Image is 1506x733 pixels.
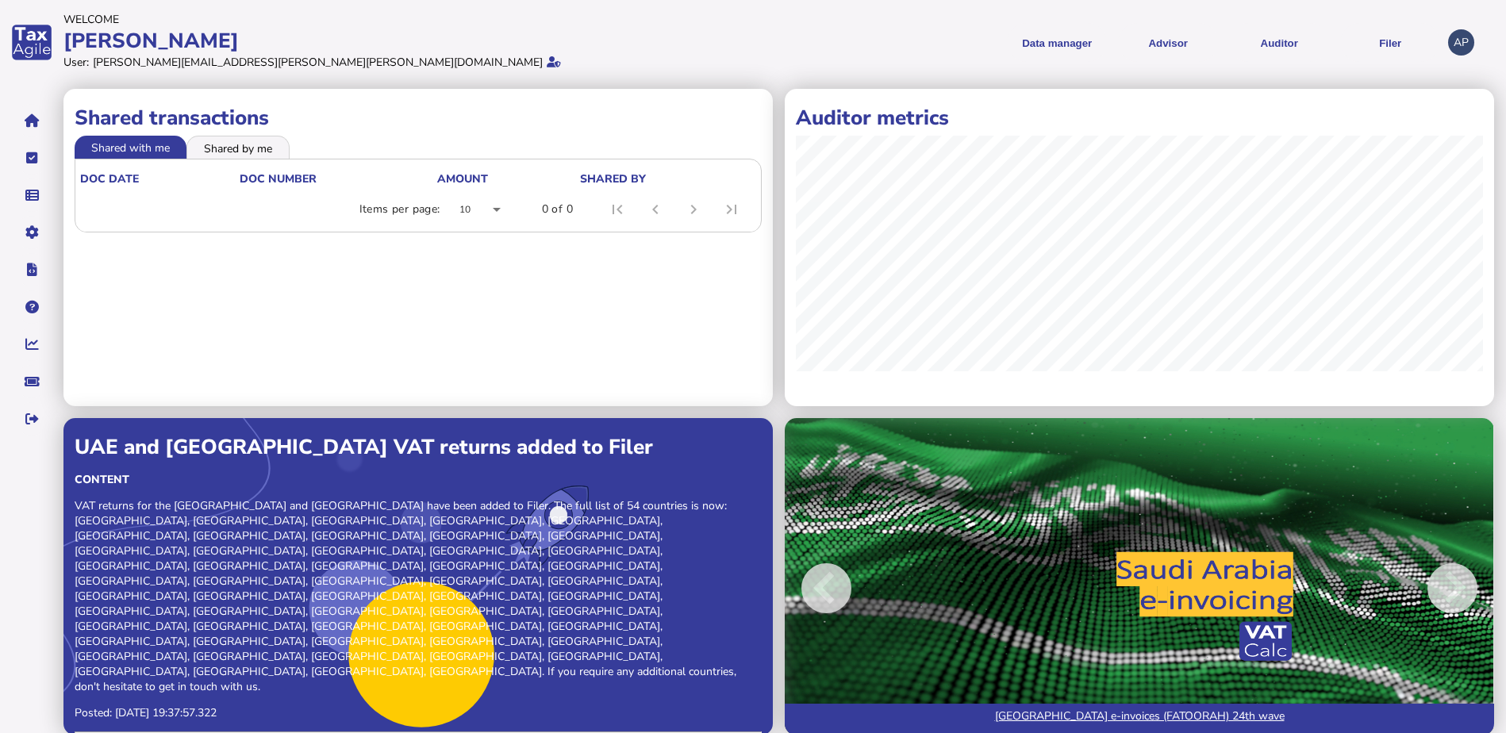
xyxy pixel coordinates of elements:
[80,171,139,186] div: doc date
[15,104,48,137] button: Home
[25,195,39,196] i: Data manager
[437,171,488,186] div: Amount
[15,216,48,249] button: Manage settings
[75,433,762,461] div: UAE and [GEOGRAPHIC_DATA] VAT returns added to Filer
[63,12,748,27] div: Welcome
[63,27,748,55] div: [PERSON_NAME]
[75,498,762,694] p: VAT returns for the [GEOGRAPHIC_DATA] and [GEOGRAPHIC_DATA] have been added to Filer. The full li...
[437,171,578,186] div: Amount
[1448,29,1474,56] div: Profile settings
[75,136,186,158] li: Shared with me
[75,705,762,720] p: Posted: [DATE] 19:37:57.322
[796,104,1483,132] h1: Auditor metrics
[75,472,762,487] div: Content
[674,190,713,228] button: Next page
[580,171,753,186] div: shared by
[756,23,1441,62] menu: navigate products
[547,56,561,67] i: Email verified
[598,190,636,228] button: First page
[186,136,290,158] li: Shared by me
[15,290,48,324] button: Help pages
[75,104,762,132] h1: Shared transactions
[15,178,48,212] button: Data manager
[1229,23,1329,62] button: Auditor
[1118,23,1218,62] button: Shows a dropdown of VAT Advisor options
[15,402,48,436] button: Sign out
[15,253,48,286] button: Developer hub links
[15,328,48,361] button: Insights
[1007,23,1107,62] button: Shows a dropdown of Data manager options
[80,171,238,186] div: doc date
[240,171,436,186] div: doc number
[359,201,440,217] div: Items per page:
[713,190,751,228] button: Last page
[15,141,48,175] button: Tasks
[15,365,48,398] button: Raise a support ticket
[1340,23,1440,62] button: Filer
[636,190,674,228] button: Previous page
[542,201,573,217] div: 0 of 0
[93,55,543,70] div: [PERSON_NAME][EMAIL_ADDRESS][PERSON_NAME][PERSON_NAME][DOMAIN_NAME]
[63,55,89,70] div: User:
[240,171,317,186] div: doc number
[580,171,646,186] div: shared by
